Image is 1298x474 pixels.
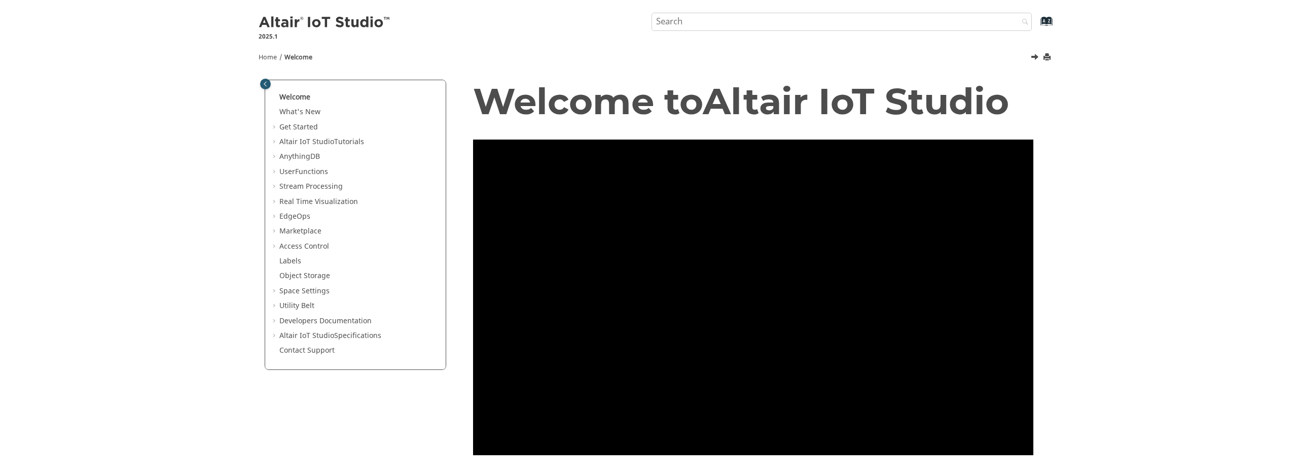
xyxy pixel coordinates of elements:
[279,300,314,311] a: Utility Belt
[284,53,312,62] a: Welcome
[279,256,301,266] a: Labels
[1032,52,1040,64] a: Next topic: What's New
[703,79,1009,123] span: Altair IoT Studio
[279,137,334,147] span: Altair IoT Studio
[279,151,320,162] a: AnythingDB
[279,211,310,222] a: EdgeOps
[271,301,279,311] span: Expand Utility Belt
[271,242,279,252] span: Expand Access Control
[271,316,279,326] span: Expand Developers Documentation
[1024,21,1047,31] a: Go to index terms page
[271,182,279,192] span: Expand Stream Processing
[279,122,318,132] a: Get Started
[279,107,320,117] a: What's New
[279,181,343,192] a: Stream Processing
[271,212,279,222] span: Expand EdgeOps
[279,92,310,103] a: Welcome
[271,137,279,147] span: Expand Altair IoT StudioTutorials
[271,152,279,162] span: Expand AnythingDB
[271,167,279,177] span: Expand UserFunctions
[279,286,330,296] a: Space Settings
[279,330,334,341] span: Altair IoT Studio
[260,79,271,89] button: Toggle publishing table of content
[1044,51,1052,64] button: Print this page
[279,316,372,326] a: Developers Documentation
[271,197,279,207] span: Expand Real Time Visualization
[295,166,328,177] span: Functions
[271,92,440,356] ul: Table of Contents
[259,53,277,62] a: Home
[279,330,381,341] a: Altair IoT StudioSpecifications
[279,270,330,281] a: Object Storage
[271,286,279,296] span: Expand Space Settings
[271,331,279,341] span: Expand Altair IoT StudioSpecifications
[473,81,1033,121] h1: Welcome to
[259,32,391,41] p: 2025.1
[652,13,1032,31] input: Search query
[1008,13,1037,32] button: Search
[271,226,279,236] span: Expand Marketplace
[279,241,329,252] a: Access Control
[243,44,1055,67] nav: Tools
[271,122,279,132] span: Expand Get Started
[279,226,321,236] a: Marketplace
[279,166,328,177] a: UserFunctions
[259,15,391,31] img: Altair IoT Studio
[279,137,364,147] a: Altair IoT StudioTutorials
[279,196,358,207] a: Real Time Visualization
[279,345,335,356] a: Contact Support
